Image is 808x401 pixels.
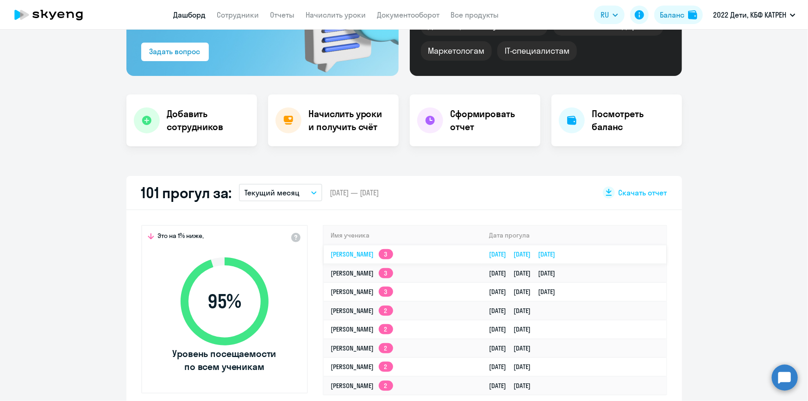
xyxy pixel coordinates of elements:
span: 95 % [171,290,278,313]
th: Имя ученика [324,226,482,245]
a: [DATE][DATE] [489,344,538,352]
h4: Добавить сотрудников [167,107,250,133]
div: Баланс [660,9,684,20]
a: Дашборд [174,10,206,19]
app-skyeng-badge: 3 [379,249,393,259]
button: Балансbalance [654,6,703,24]
button: 2022 Дети, КБФ КАТРЕН [708,4,800,26]
a: [PERSON_NAME]2 [331,363,393,371]
span: [DATE] — [DATE] [330,188,379,198]
a: [DATE][DATE][DATE] [489,250,563,258]
app-skyeng-badge: 3 [379,268,393,278]
a: [DATE][DATE] [489,325,538,333]
h4: Посмотреть баланс [592,107,675,133]
a: [DATE][DATE][DATE] [489,269,563,277]
p: Текущий месяц [244,187,300,198]
h2: 101 прогул за: [141,183,232,202]
div: IT-специалистам [497,41,577,61]
h4: Начислить уроки и получить счёт [309,107,389,133]
a: [PERSON_NAME]2 [331,325,393,333]
button: RU [594,6,625,24]
app-skyeng-badge: 2 [379,306,393,316]
p: 2022 Дети, КБФ КАТРЕН [713,9,786,20]
app-skyeng-badge: 2 [379,324,393,334]
app-skyeng-badge: 3 [379,287,393,297]
a: [DATE][DATE] [489,307,538,315]
span: RU [601,9,609,20]
div: Маркетологам [421,41,492,61]
app-skyeng-badge: 2 [379,362,393,372]
img: balance [688,10,697,19]
button: Текущий месяц [239,184,322,201]
a: Все продукты [451,10,499,19]
a: [DATE][DATE][DATE] [489,288,563,296]
a: [PERSON_NAME]2 [331,307,393,315]
a: [PERSON_NAME]3 [331,250,393,258]
a: Документооборот [377,10,440,19]
a: Начислить уроки [306,10,366,19]
app-skyeng-badge: 2 [379,381,393,391]
h4: Сформировать отчет [451,107,533,133]
span: Уровень посещаемости по всем ученикам [171,347,278,373]
a: Сотрудники [217,10,259,19]
button: Задать вопрос [141,43,209,61]
a: [PERSON_NAME]2 [331,344,393,352]
span: Скачать отчет [619,188,667,198]
a: [PERSON_NAME]3 [331,269,393,277]
a: [PERSON_NAME]2 [331,382,393,390]
a: [PERSON_NAME]3 [331,288,393,296]
a: Отчеты [270,10,295,19]
a: [DATE][DATE] [489,363,538,371]
a: [DATE][DATE] [489,382,538,390]
span: Это на 1% ниже, [158,232,204,243]
app-skyeng-badge: 2 [379,343,393,353]
th: Дата прогула [482,226,666,245]
div: Задать вопрос [150,46,200,57]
